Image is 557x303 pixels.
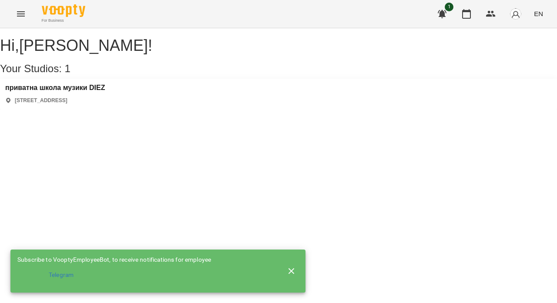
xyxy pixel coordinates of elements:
p: [STREET_ADDRESS] [15,97,67,104]
span: For Business [42,18,85,23]
span: 1 [445,3,453,11]
span: EN [534,9,543,18]
img: avatar_s.png [510,8,522,20]
a: приватна школа музики DIEZ [5,84,105,92]
span: 1 [65,63,70,74]
img: Voopty Logo [42,4,85,17]
button: Menu [10,3,31,24]
button: EN [530,6,547,22]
